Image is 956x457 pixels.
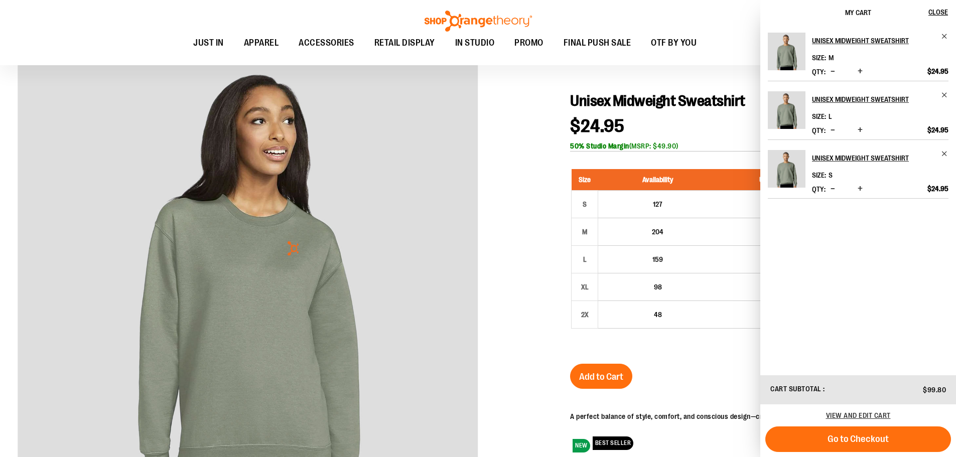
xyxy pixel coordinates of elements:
[577,279,592,294] div: XL
[570,411,899,421] div: A perfect balance of style, comfort, and conscious design—crafted to look good, feel great, and d...
[717,169,829,191] th: Unit Price
[927,184,948,193] span: $24.95
[768,150,805,188] img: Unisex Midweight Sweatshirt
[855,184,865,194] button: Increase product quantity
[927,125,948,134] span: $24.95
[812,150,948,166] a: Unisex Midweight Sweatshirt
[855,125,865,135] button: Increase product quantity
[570,364,632,389] button: Add to Cart
[812,150,935,166] h2: Unisex Midweight Sweatshirt
[941,91,948,99] a: Remove item
[641,32,707,55] a: OTF BY YOU
[923,386,946,394] span: $99.80
[651,32,697,54] span: OTF BY YOU
[504,32,554,55] a: PROMO
[579,371,623,382] span: Add to Cart
[768,33,805,70] img: Unisex Midweight Sweatshirt
[722,254,824,264] div: $24.95
[577,224,592,239] div: M
[765,426,951,452] button: Go to Checkout
[593,436,634,450] span: BEST SELLER
[812,33,948,49] a: Unisex Midweight Sweatshirt
[654,311,662,319] span: 48
[768,91,805,135] a: Unisex Midweight Sweatshirt
[768,150,805,194] a: Unisex Midweight Sweatshirt
[812,171,826,179] dt: Size
[812,91,948,107] a: Unisex Midweight Sweatshirt
[845,9,871,17] span: My Cart
[829,112,832,120] span: L
[455,32,495,54] span: IN STUDIO
[654,283,662,291] span: 98
[572,169,598,191] th: Size
[855,67,865,77] button: Increase product quantity
[812,91,935,107] h2: Unisex Midweight Sweatshirt
[826,411,891,419] a: View and edit cart
[573,439,590,452] span: NEW
[570,141,938,151] div: (MSRP: $49.90)
[299,32,354,54] span: ACCESSORIES
[928,8,948,16] span: Close
[812,54,826,62] dt: Size
[423,11,533,32] img: Shop Orangetheory
[598,169,718,191] th: Availability
[577,252,592,267] div: L
[445,32,505,55] a: IN STUDIO
[564,32,631,54] span: FINAL PUSH SALE
[828,125,838,135] button: Decrease product quantity
[653,200,662,208] span: 127
[364,32,445,55] a: RETAIL DISPLAY
[768,91,805,129] img: Unisex Midweight Sweatshirt
[828,67,838,77] button: Decrease product quantity
[812,112,826,120] dt: Size
[570,116,624,136] span: $24.95
[812,33,935,49] h2: Unisex Midweight Sweatshirt
[812,185,826,193] label: Qty
[941,33,948,40] a: Remove item
[829,171,833,179] span: S
[768,33,805,77] a: Unisex Midweight Sweatshirt
[768,81,948,139] li: Product
[570,92,745,109] span: Unisex Midweight Sweatshirt
[812,126,826,134] label: Qty
[554,32,641,55] a: FINAL PUSH SALE
[722,227,824,237] div: $24.95
[768,139,948,199] li: Product
[183,32,234,54] a: JUST IN
[941,150,948,158] a: Remove item
[514,32,543,54] span: PROMO
[812,68,826,76] label: Qty
[652,228,663,236] span: 204
[374,32,435,54] span: RETAIL DISPLAY
[828,433,889,444] span: Go to Checkout
[722,199,824,209] div: $24.95
[770,385,822,393] span: Cart Subtotal
[927,67,948,76] span: $24.95
[652,255,663,263] span: 159
[570,142,629,150] b: 50% Studio Margin
[722,282,824,292] div: $24.95
[828,184,838,194] button: Decrease product quantity
[244,32,279,54] span: APPAREL
[768,33,948,81] li: Product
[289,32,364,55] a: ACCESSORIES
[577,197,592,212] div: S
[193,32,224,54] span: JUST IN
[577,307,592,322] div: 2X
[829,54,834,62] span: M
[234,32,289,55] a: APPAREL
[722,310,824,320] div: $24.95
